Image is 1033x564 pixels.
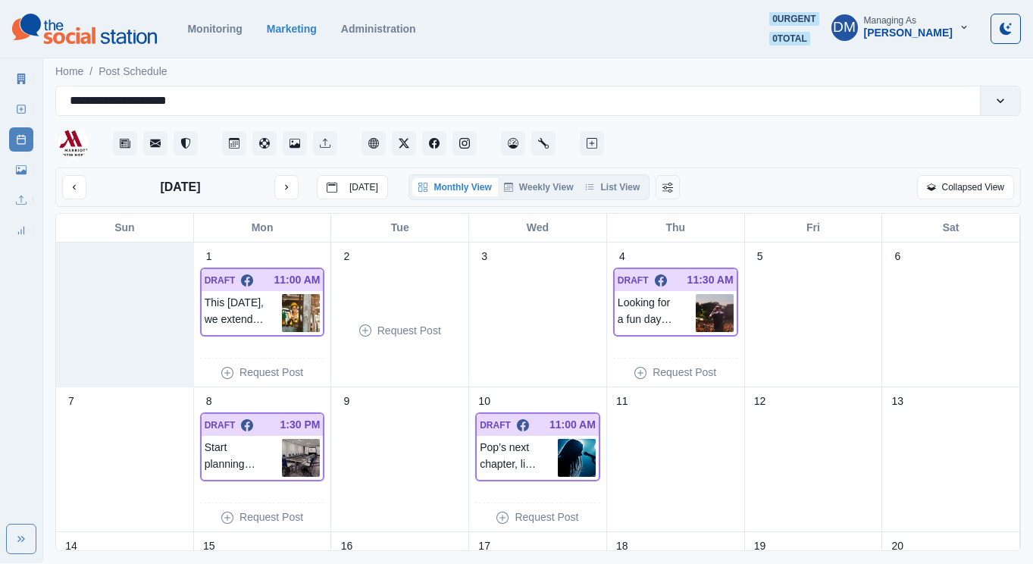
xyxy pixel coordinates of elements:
p: 5 [757,249,763,265]
button: Administration [531,131,556,155]
a: Uploads [9,188,33,212]
div: Sun [56,214,194,242]
p: Request Post [239,509,303,525]
p: 1:30 PM [280,417,321,433]
a: Messages [143,131,167,155]
div: [PERSON_NAME] [864,27,953,39]
button: Collapsed View [917,175,1015,199]
button: go to today [317,175,388,199]
p: Request Post [515,509,578,525]
div: Darwin Manalo [833,9,856,45]
p: 13 [891,393,903,409]
a: Monitoring [187,23,242,35]
img: y97lh6xmjoji3s8zyyb1 [558,439,596,477]
button: Weekly View [498,178,580,196]
p: 10 [478,393,490,409]
button: Twitter [392,131,416,155]
div: Thu [607,214,745,242]
a: Marketing [267,23,317,35]
button: Toggle Mode [991,14,1021,44]
span: 0 total [769,32,810,45]
a: New Post [9,97,33,121]
p: 2 [344,249,350,265]
a: Home [55,64,83,80]
p: Looking for a fun day out the whole family will love? The 50th Annual @pecanstreetfest is rolling... [618,294,696,332]
button: Stream [113,131,137,155]
p: 14 [65,538,77,554]
p: 11:30 AM [687,272,734,288]
div: Fri [745,214,883,242]
p: 8 [206,393,212,409]
p: 18 [616,538,628,554]
img: rbpa0lkwabdpw8s8sesz [696,294,734,332]
p: Pop’s next chapter, live in the city. 🎤✨ On [DATE], @moodycenteratx transforms into a space of ra... [480,439,558,477]
button: Managing As[PERSON_NAME] [819,12,981,42]
img: hepqx43icraxmknxrgiq [282,294,320,332]
p: 19 [754,538,766,554]
p: Request Post [239,365,303,381]
a: Administration [341,23,416,35]
p: 6 [894,249,900,265]
div: Mon [194,214,332,242]
button: Post Schedule [222,131,246,155]
span: / [89,64,92,80]
p: Start planning with ease. 🗓️ From team meetings to special events, our flexible spaces are design... [205,439,283,477]
p: 9 [344,393,350,409]
p: 3 [481,249,487,265]
nav: breadcrumb [55,64,167,80]
p: 7 [68,393,74,409]
button: Create New Post [580,131,604,155]
button: Reviews [174,131,198,155]
p: 11 [616,393,628,409]
div: Tue [331,214,469,242]
span: 0 urgent [769,12,819,26]
p: DRAFT [205,274,236,287]
button: Change View Order [656,175,680,199]
p: 1 [206,249,212,265]
p: 12 [754,393,766,409]
img: logoTextSVG.62801f218bc96a9b266caa72a09eb111.svg [12,14,157,44]
button: Facebook [422,131,446,155]
p: 15 [203,538,215,554]
button: Uploads [313,131,337,155]
img: 291080590938539 [58,128,89,158]
a: Post Schedule [99,64,167,80]
p: 20 [891,538,903,554]
p: 4 [619,249,625,265]
p: [DATE] [160,178,200,196]
p: 11:00 AM [549,417,596,433]
p: This [DATE], we extend our gratitude to all those whose hard work moves the world forward. Wishin... [205,294,283,332]
div: Wed [469,214,607,242]
a: Marketing Summary [9,67,33,91]
a: Media Library [9,158,33,182]
button: Instagram [452,131,477,155]
button: Expand [6,524,36,554]
a: Post Schedule [9,127,33,152]
p: 11:00 AM [274,272,320,288]
button: Client Website [362,131,386,155]
img: abo4jk7qdl8erzorcc3e [282,439,320,477]
button: Media Library [283,131,307,155]
p: 17 [478,538,490,554]
a: Review Summary [9,218,33,243]
p: DRAFT [618,274,649,287]
p: Request Post [377,323,441,339]
p: 16 [341,538,353,554]
button: previous month [62,175,86,199]
p: DRAFT [205,418,236,432]
button: Dashboard [501,131,525,155]
a: Content Pool [252,131,277,155]
button: List View [579,178,646,196]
